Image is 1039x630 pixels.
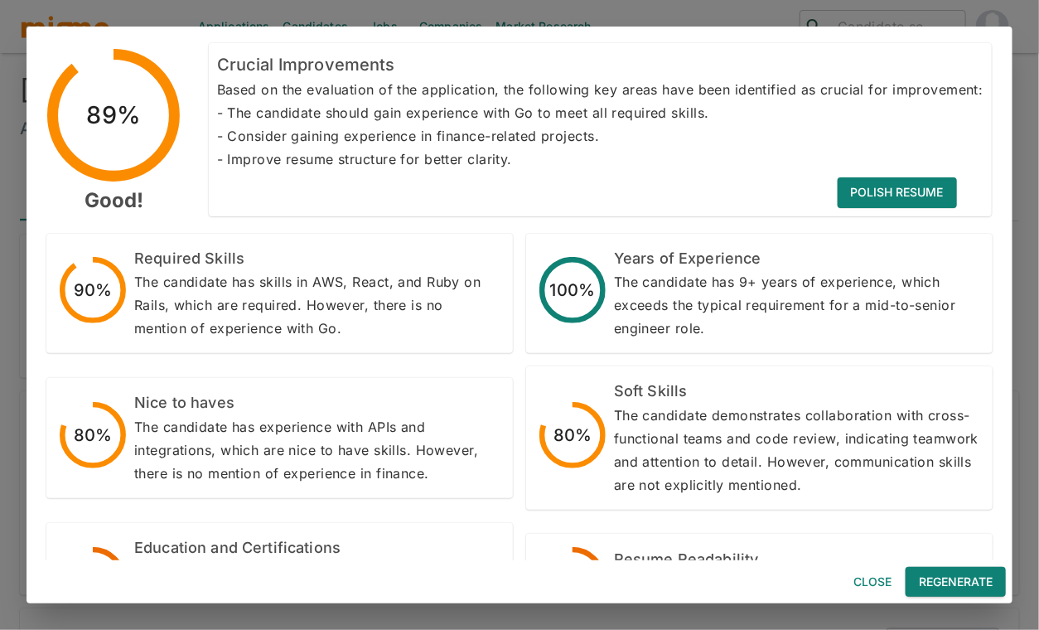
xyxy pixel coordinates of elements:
[74,422,112,448] div: 80%
[614,270,979,340] p: The candidate has 9+ years of experience, which exceeds the typical requirement for a mid-to-seni...
[614,404,979,497] p: The candidate demonstrates collaboration with cross-functional teams and code review, indicating ...
[838,177,957,208] button: Polish Resume
[134,270,500,340] p: The candidate has skills in AWS, React, and Ruby on Rails, which are required. However, there is ...
[614,548,979,572] h6: Resume Readability
[906,567,1006,598] button: Regenerate
[217,124,983,148] p: - Consider gaining experience in finance-related projects.
[550,277,596,303] div: 100%
[217,148,983,171] p: - Improve resume structure for better clarity.
[74,277,112,303] div: 90%
[614,247,979,271] h6: Years of Experience
[134,247,500,271] h6: Required Skills
[553,422,592,448] div: 80%
[217,51,983,78] h6: Crucial Improvements
[134,391,500,415] h6: Nice to haves
[217,101,983,124] p: - The candidate should gain experience with Go to meet all required skills.
[47,187,180,214] h5: Good!
[134,415,500,485] p: The candidate has experience with APIs and integrations, which are nice to have skills. However, ...
[134,536,500,560] h6: Education and Certifications
[614,380,979,404] h6: Soft Skills
[87,96,141,134] div: 89%
[217,78,983,101] p: Based on the evaluation of the application, the following key areas have been identified as cruci...
[846,567,899,598] button: Close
